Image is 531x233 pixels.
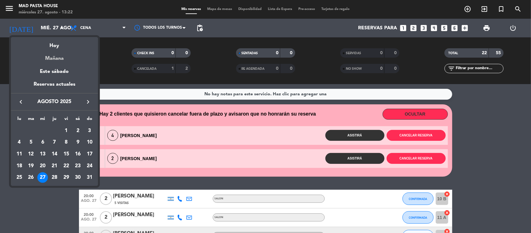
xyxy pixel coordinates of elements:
[84,136,95,148] td: 10 de agosto de 2025
[60,115,72,125] th: viernes
[49,161,60,171] div: 21
[25,148,37,160] td: 12 de agosto de 2025
[25,160,37,172] td: 19 de agosto de 2025
[60,136,72,148] td: 8 de agosto de 2025
[82,98,94,106] button: keyboard_arrow_right
[37,161,48,171] div: 20
[26,98,82,106] span: agosto 2025
[17,98,25,106] i: keyboard_arrow_left
[72,148,84,160] td: 16 de agosto de 2025
[13,172,25,184] td: 25 de agosto de 2025
[37,149,48,159] div: 13
[72,126,83,136] div: 2
[37,136,49,148] td: 6 de agosto de 2025
[25,172,37,184] td: 26 de agosto de 2025
[14,161,25,171] div: 18
[11,50,98,63] div: Mañana
[61,161,72,171] div: 22
[84,149,95,159] div: 17
[49,115,60,125] th: jueves
[26,172,36,183] div: 26
[26,149,36,159] div: 12
[72,125,84,137] td: 2 de agosto de 2025
[60,160,72,172] td: 22 de agosto de 2025
[84,148,95,160] td: 17 de agosto de 2025
[84,160,95,172] td: 24 de agosto de 2025
[26,161,36,171] div: 19
[13,115,25,125] th: lunes
[37,115,49,125] th: miércoles
[37,172,49,184] td: 27 de agosto de 2025
[61,172,72,183] div: 29
[84,126,95,136] div: 3
[84,115,95,125] th: domingo
[11,63,98,80] div: Este sábado
[72,136,84,148] td: 9 de agosto de 2025
[84,98,92,106] i: keyboard_arrow_right
[13,160,25,172] td: 18 de agosto de 2025
[14,172,25,183] div: 25
[37,137,48,148] div: 6
[15,98,26,106] button: keyboard_arrow_left
[72,160,84,172] td: 23 de agosto de 2025
[49,136,60,148] td: 7 de agosto de 2025
[72,149,83,159] div: 16
[14,149,25,159] div: 11
[37,160,49,172] td: 20 de agosto de 2025
[49,172,60,184] td: 28 de agosto de 2025
[60,172,72,184] td: 29 de agosto de 2025
[37,148,49,160] td: 13 de agosto de 2025
[37,172,48,183] div: 27
[72,172,83,183] div: 30
[49,160,60,172] td: 21 de agosto de 2025
[11,80,98,93] div: Reservas actuales
[14,137,25,148] div: 4
[72,172,84,184] td: 30 de agosto de 2025
[11,37,98,50] div: Hoy
[49,149,60,159] div: 14
[49,148,60,160] td: 14 de agosto de 2025
[61,126,72,136] div: 1
[72,115,84,125] th: sábado
[49,172,60,183] div: 28
[84,172,95,184] td: 31 de agosto de 2025
[84,172,95,183] div: 31
[13,148,25,160] td: 11 de agosto de 2025
[26,137,36,148] div: 5
[84,137,95,148] div: 10
[61,149,72,159] div: 15
[61,137,72,148] div: 8
[84,161,95,171] div: 24
[72,161,83,171] div: 23
[13,125,60,137] td: AGO.
[60,148,72,160] td: 15 de agosto de 2025
[49,137,60,148] div: 7
[25,136,37,148] td: 5 de agosto de 2025
[72,137,83,148] div: 9
[25,115,37,125] th: martes
[84,125,95,137] td: 3 de agosto de 2025
[60,125,72,137] td: 1 de agosto de 2025
[13,136,25,148] td: 4 de agosto de 2025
